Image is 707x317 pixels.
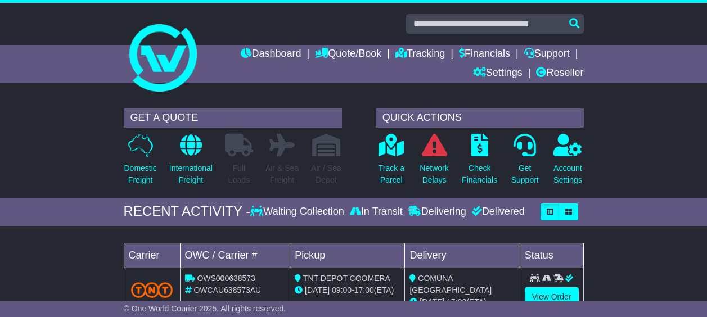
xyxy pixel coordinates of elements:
span: [DATE] [305,286,330,295]
p: Domestic Freight [124,162,157,186]
a: NetworkDelays [419,133,449,192]
span: 09:00 [332,286,352,295]
span: TNT DEPOT COOMERA [303,274,390,283]
a: Dashboard [241,45,301,64]
a: AccountSettings [553,133,583,192]
div: Delivered [469,206,525,218]
td: OWC / Carrier # [180,243,290,268]
span: COMUNA [GEOGRAPHIC_DATA] [409,274,492,295]
div: (ETA) [409,296,515,308]
p: Get Support [511,162,539,186]
div: - (ETA) [295,284,400,296]
p: Account Settings [553,162,582,186]
a: GetSupport [511,133,539,192]
span: © One World Courier 2025. All rights reserved. [124,304,286,313]
img: TNT_Domestic.png [131,282,173,297]
span: [DATE] [420,297,444,306]
div: Waiting Collection [250,206,346,218]
a: Support [524,45,570,64]
span: 17:00 [447,297,466,306]
div: GET A QUOTE [124,108,342,128]
p: Air & Sea Freight [265,162,299,186]
span: OWCAU638573AU [193,286,261,295]
p: Check Financials [462,162,497,186]
p: Network Delays [420,162,448,186]
p: International Freight [169,162,213,186]
div: Delivering [406,206,469,218]
td: Pickup [290,243,405,268]
a: InternationalFreight [169,133,213,192]
td: Delivery [405,243,520,268]
span: OWS000638573 [197,274,255,283]
div: In Transit [347,206,406,218]
p: Track a Parcel [379,162,404,186]
a: Quote/Book [315,45,381,64]
a: View Order [525,287,579,307]
div: RECENT ACTIVITY - [124,203,251,220]
p: Full Loads [225,162,253,186]
p: Air / Sea Depot [311,162,341,186]
div: QUICK ACTIONS [376,108,584,128]
a: Settings [473,64,523,83]
a: DomesticFreight [124,133,157,192]
a: Tracking [395,45,445,64]
span: 17:00 [354,286,374,295]
a: Financials [459,45,510,64]
td: Status [520,243,583,268]
a: Reseller [536,64,583,83]
a: CheckFinancials [461,133,498,192]
a: Track aParcel [378,133,405,192]
td: Carrier [124,243,180,268]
